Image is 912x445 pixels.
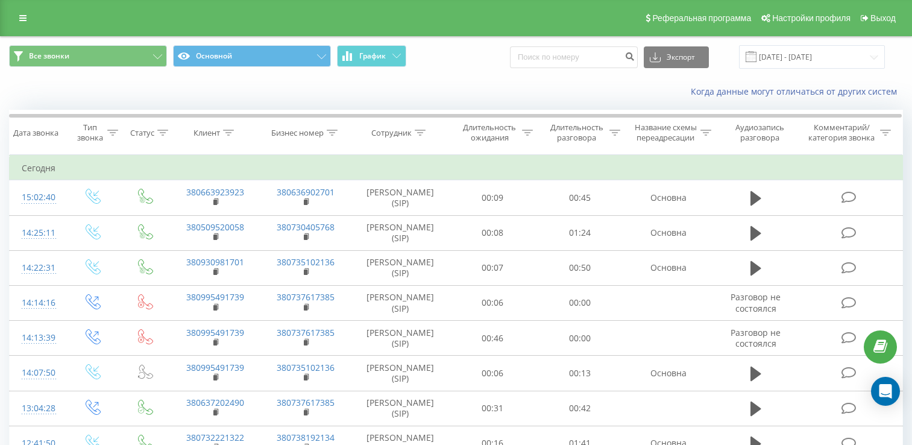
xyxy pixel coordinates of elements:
[277,432,335,443] a: 380738192134
[13,128,58,138] div: Дата звонка
[337,45,406,67] button: График
[351,250,449,285] td: [PERSON_NAME] (SIP)
[449,321,536,356] td: 00:46
[510,46,638,68] input: Поиск по номеру
[536,321,623,356] td: 00:00
[186,291,244,303] a: 380995491739
[9,45,167,67] button: Все звонки
[22,291,53,315] div: 14:14:16
[871,377,900,406] div: Open Intercom Messenger
[634,122,697,143] div: Название схемы переадресации
[76,122,104,143] div: Тип звонка
[644,46,709,68] button: Экспорт
[186,327,244,338] a: 380995491739
[731,291,781,314] span: Разговор не состоялся
[130,128,154,138] div: Статус
[351,356,449,391] td: [PERSON_NAME] (SIP)
[277,362,335,373] a: 380735102136
[371,128,412,138] div: Сотрудник
[351,215,449,250] td: [PERSON_NAME] (SIP)
[449,391,536,426] td: 00:31
[652,13,751,23] span: Реферальная программа
[10,156,903,180] td: Сегодня
[691,86,903,97] a: Когда данные могут отличаться от других систем
[536,285,623,320] td: 00:00
[449,356,536,391] td: 00:06
[186,256,244,268] a: 380930981701
[623,356,714,391] td: Основна
[536,215,623,250] td: 01:24
[547,122,606,143] div: Длительность разговора
[29,51,69,61] span: Все звонки
[22,221,53,245] div: 14:25:11
[359,52,386,60] span: График
[623,250,714,285] td: Основна
[173,45,331,67] button: Основной
[277,397,335,408] a: 380737617385
[271,128,324,138] div: Бизнес номер
[449,180,536,215] td: 00:09
[449,285,536,320] td: 00:06
[186,186,244,198] a: 380663923923
[807,122,877,143] div: Комментарий/категория звонка
[449,250,536,285] td: 00:07
[623,180,714,215] td: Основна
[193,128,220,138] div: Клиент
[22,397,53,420] div: 13:04:28
[186,432,244,443] a: 380732221322
[725,122,795,143] div: Аудиозапись разговора
[351,180,449,215] td: [PERSON_NAME] (SIP)
[351,321,449,356] td: [PERSON_NAME] (SIP)
[351,285,449,320] td: [PERSON_NAME] (SIP)
[536,356,623,391] td: 00:13
[22,256,53,280] div: 14:22:31
[186,362,244,373] a: 380995491739
[351,391,449,426] td: [PERSON_NAME] (SIP)
[870,13,896,23] span: Выход
[731,327,781,349] span: Разговор не состоялся
[277,256,335,268] a: 380735102136
[772,13,851,23] span: Настройки профиля
[22,361,53,385] div: 14:07:50
[277,327,335,338] a: 380737617385
[536,250,623,285] td: 00:50
[22,326,53,350] div: 14:13:39
[449,215,536,250] td: 00:08
[22,186,53,209] div: 15:02:40
[623,215,714,250] td: Основна
[186,221,244,233] a: 380509520058
[460,122,520,143] div: Длительность ожидания
[277,186,335,198] a: 380636902701
[277,221,335,233] a: 380730405768
[536,391,623,426] td: 00:42
[277,291,335,303] a: 380737617385
[536,180,623,215] td: 00:45
[186,397,244,408] a: 380637202490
